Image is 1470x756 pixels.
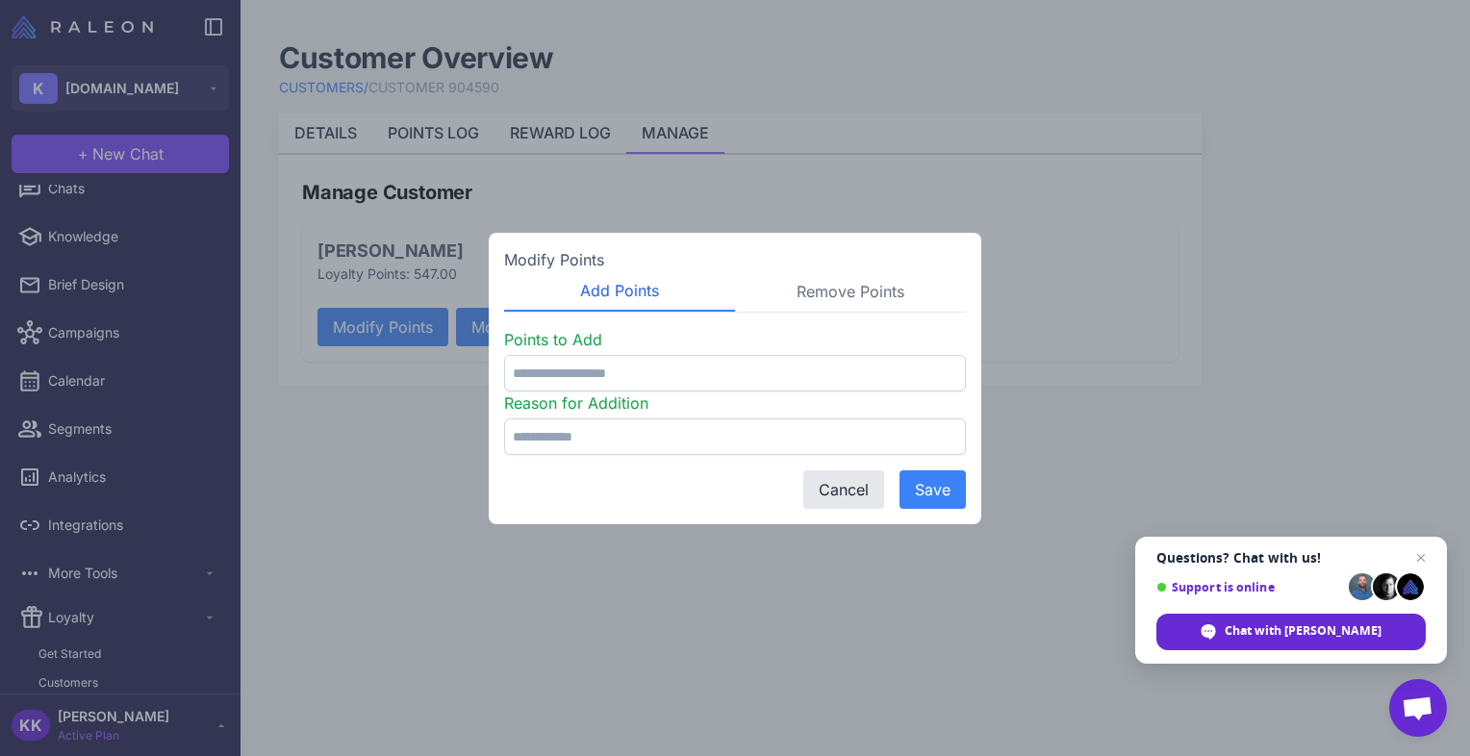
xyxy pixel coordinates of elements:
span: Support is online [1156,580,1342,594]
span: Chat with [PERSON_NAME] [1225,622,1381,640]
h5: Modify Points [504,248,966,271]
button: Cancel [803,470,884,509]
div: Chat with Raleon [1156,614,1426,650]
button: Remove Points [735,271,966,312]
button: Add Points [504,271,735,312]
span: Questions? Chat with us! [1156,550,1426,566]
span: Close chat [1409,546,1432,569]
button: Save [900,470,966,509]
label: Points to Add [504,330,602,349]
label: Reason for Addition [504,393,648,413]
div: Open chat [1389,679,1447,737]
